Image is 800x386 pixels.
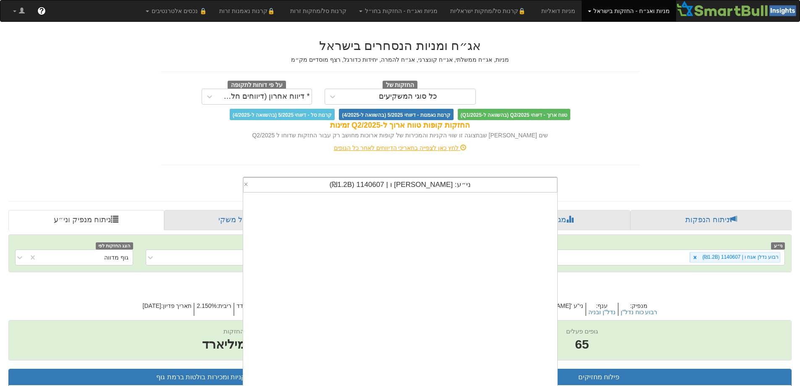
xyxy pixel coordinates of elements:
[582,0,676,21] a: מניות ואג״ח - החזקות בישראל
[31,0,52,21] a: ?
[444,0,535,21] a: 🔒קרנות סל/מחקות ישראליות
[596,302,598,309] font: :
[139,0,213,21] a: 🔒 נכסים אלטרנטיבים
[676,0,800,17] img: סמארטבול
[334,144,459,151] font: לחץ כאן לצפייה בתאריכי הדיווחים לאחר כל הגופים
[774,243,782,248] font: ני״ע
[588,309,616,315] button: נדל"ן ובניה
[143,302,161,309] font: [DATE]
[236,302,247,309] font: מדד
[156,373,246,381] font: קניות ומכירות בולטות ברמת גוף
[518,8,525,14] font: 🔒
[291,56,509,63] font: מניות, אג״ח ממשלתי, אג״ח קונצרני, אג״ח להמרה, יחידות כדורגל, רצף מוסדיים מק״מ
[244,180,248,189] font: ×
[252,132,548,139] font: שים [PERSON_NAME] שבתצוגה זו שווי הקניות והמכירות של קופות ארוכות מחושב רק עבור החזקות שדוחו ל Q2...
[621,309,658,315] button: רבוע כוח נדל"ן
[215,92,310,100] font: * דיווח אחרון (דיווחים חלקיים)
[202,337,277,351] font: ₪1.2 מיליארד
[535,0,582,21] a: מניות דואליות
[213,0,284,21] a: 🔒קרנות נאמנות זרות
[218,215,260,224] font: פרופיל משקי
[632,302,648,309] font: מנפיק
[379,92,437,100] font: כל סוגי המשקיעים
[630,302,632,309] font: :
[353,0,444,21] a: מניות ואג״ח - החזקות בחו״ל
[342,112,450,118] font: קרנות נאמנות - דיווחי 5/2025 (בהשוואה ל-4/2025)
[578,373,619,381] font: פילוח מחזיקים
[319,39,481,53] font: אג״ח ומניות הנסחרים בישראל
[450,8,518,14] font: קרנות סל/מחקות ישראליות
[219,8,268,14] font: קרנות נאמנות זרות
[8,210,164,230] a: ניתוח מנפיק וני״ע
[39,7,44,15] font: ?
[566,328,598,335] font: גופים פעלים
[461,112,567,118] font: טווח ארוך - דיווחי Q2/2025 (בהשוואה ל-Q1/2025)
[163,302,192,309] font: תאריך פדיון
[218,302,231,309] font: ריבית
[685,215,729,224] font: ניתוח הנפקות
[104,254,129,261] font: גוף מדווה
[98,243,130,248] font: הצג החזקות לפי
[329,181,470,189] font: ני״ע: ‏[PERSON_NAME] ו | 1140607 ‏(₪1.2B)‎
[386,81,414,88] font: החזקות של
[244,178,251,192] span: נקה ערך
[164,210,322,230] a: פרופיל משקי
[268,8,275,14] font: 🔒
[702,254,779,260] font: רבוע נדלן אגח ו | 1140607 (₪1.2B)
[233,112,332,118] font: קרנות סל - דיווחי 5/2025 (בהשוואה ל-4/2025)
[152,8,207,14] font: 🔒 נכסים אלטרנטיבים
[223,328,255,335] font: שווי החזקות
[231,81,283,88] font: על פי דוחות לתקופה
[593,8,669,14] font: מניות ואג״ח - החזקות בישראל
[161,302,163,309] font: :
[330,121,470,129] font: החזקות קופות טווח ארוך ל-Q2/2025 זמינות
[290,8,346,14] font: קרנות סל/מחקות זרות
[284,0,353,21] a: קרנות סל/מחקות זרות
[630,210,792,230] a: ניתוח הנפקות
[598,302,608,309] font: ענף
[54,215,111,224] font: ניתוח מנפיק וני״ע
[365,8,438,14] font: מניות ואג״ח - החזקות בחו״ל
[541,8,575,14] font: מניות דואליות
[197,302,216,309] font: 2.150%
[217,302,218,309] font: :
[575,337,589,351] font: 65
